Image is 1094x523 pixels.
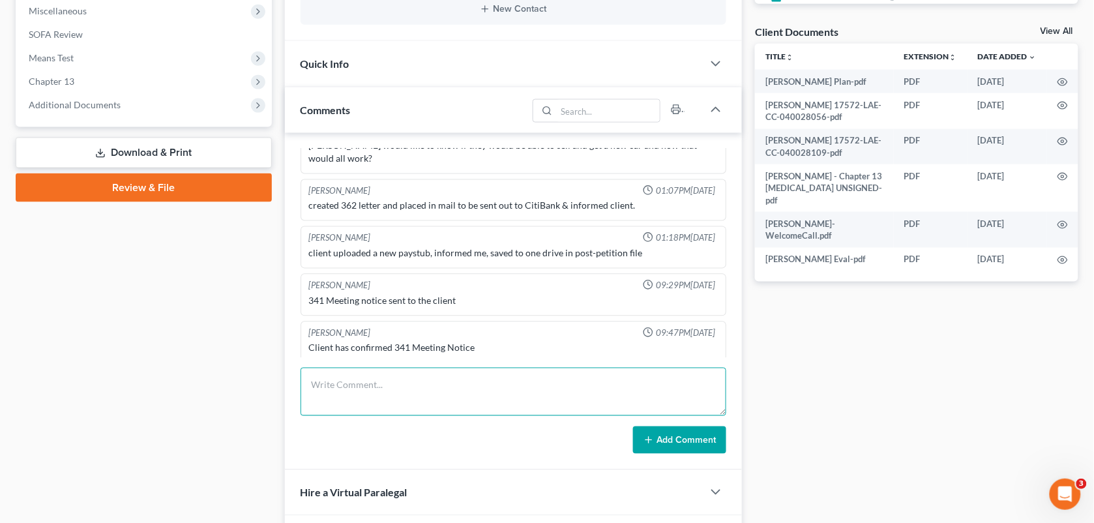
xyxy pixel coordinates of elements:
span: Additional Documents [29,99,121,110]
a: View All [1041,27,1073,36]
span: Means Test [29,52,74,63]
td: [PERSON_NAME] Eval-pdf [755,248,894,271]
span: 09:29PM[DATE] [656,280,715,292]
input: Search... [557,100,660,122]
a: Review & File [16,173,272,202]
div: [PERSON_NAME] [309,280,371,292]
td: PDF [894,164,968,212]
td: PDF [894,70,968,93]
span: 3 [1076,479,1087,489]
td: [PERSON_NAME] 17572-LAE-CC-040028109-pdf [755,129,894,165]
td: [DATE] [968,93,1047,129]
button: New Contact [311,4,717,14]
td: [PERSON_NAME] 17572-LAE-CC-040028056-pdf [755,93,894,129]
td: [DATE] [968,212,1047,248]
span: 01:18PM[DATE] [656,232,715,245]
span: 09:47PM[DATE] [656,327,715,340]
span: Hire a Virtual Paralegal [301,486,407,499]
a: Download & Print [16,138,272,168]
a: Extensionunfold_more [904,52,957,61]
td: [DATE] [968,70,1047,93]
i: unfold_more [949,53,957,61]
button: Add Comment [633,426,726,454]
i: expand_more [1029,53,1037,61]
td: PDF [894,248,968,271]
span: Miscellaneous [29,5,87,16]
td: PDF [894,93,968,129]
span: Quick Info [301,57,349,70]
div: Client Documents [755,25,838,38]
td: [DATE] [968,129,1047,165]
i: unfold_more [786,53,793,61]
span: SOFA Review [29,29,83,40]
iframe: Intercom live chat [1050,479,1081,510]
div: created 362 letter and placed in mail to be sent out to CitiBank & informed client. [309,200,718,213]
div: 341 Meeting notice sent to the client [309,295,718,308]
td: [PERSON_NAME] Plan-pdf [755,70,894,93]
a: SOFA Review [18,23,272,46]
td: PDF [894,129,968,165]
div: [PERSON_NAME] [309,327,371,340]
td: [DATE] [968,248,1047,271]
td: [DATE] [968,164,1047,212]
td: PDF [894,212,968,248]
span: 01:07PM[DATE] [656,185,715,198]
div: client uploaded a new paystub, informed me, saved to one drive in post-petition file [309,247,718,260]
td: [PERSON_NAME]-WelcomeCall.pdf [755,212,894,248]
span: Comments [301,104,351,116]
a: Date Added expand_more [978,52,1037,61]
a: Titleunfold_more [765,52,793,61]
td: [PERSON_NAME] - Chapter 13 [MEDICAL_DATA] UNSIGNED-pdf [755,164,894,212]
span: Chapter 13 [29,76,74,87]
div: [PERSON_NAME] [309,232,371,245]
div: [PERSON_NAME] [309,185,371,198]
div: Client has confirmed 341 Meeting Notice [309,342,718,355]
